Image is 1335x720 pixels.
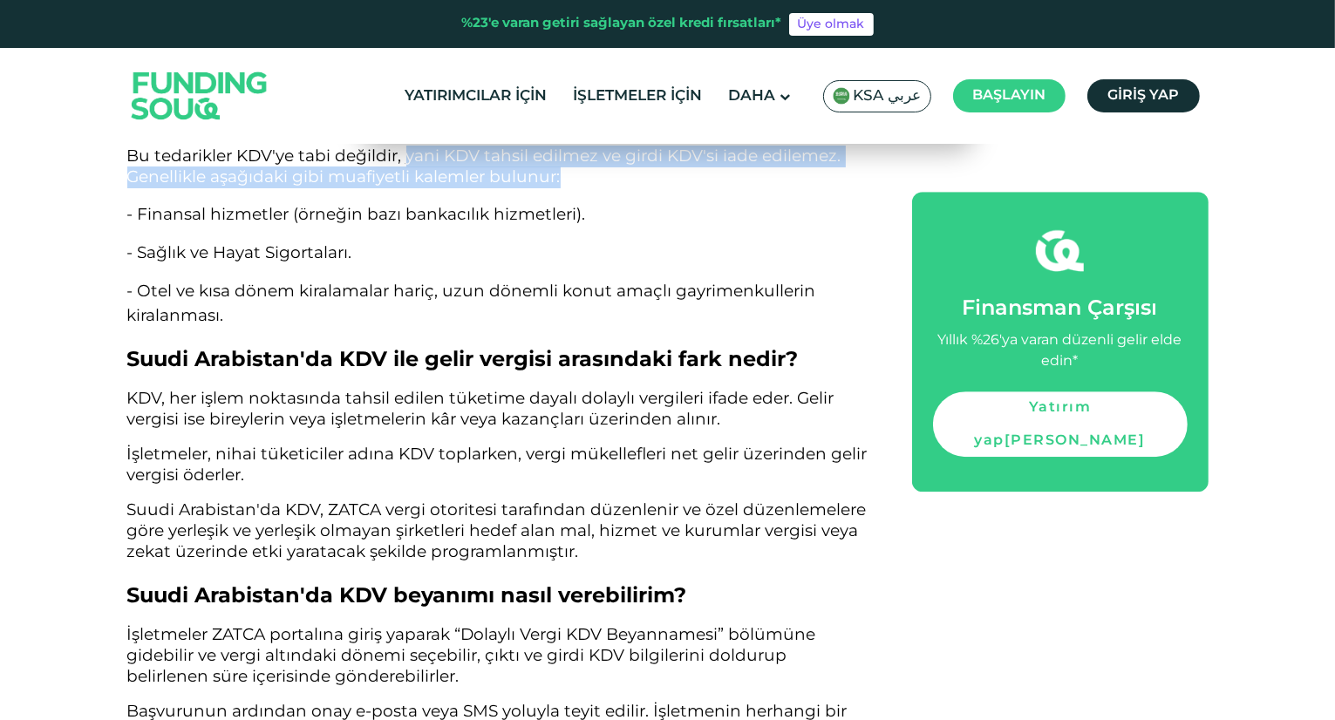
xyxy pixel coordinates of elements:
[975,401,1146,446] font: Yatırım yap[PERSON_NAME]
[127,281,816,325] font: - Otel ve kısa dönem kiralamalar hariç, uzun dönemli konut amaçlı gayrimenkullerin kiralanması.
[789,13,874,36] a: Üye olmak
[1107,89,1179,102] font: Giriş yap
[1087,79,1200,112] a: Giriş yap
[127,582,687,608] font: Suudi Arabistan'da KDV beyanımı nasıl verebilirim?
[114,51,285,139] img: Logo
[798,19,865,31] font: Üye olmak
[127,242,352,262] font: - Sağlık ve Hayat Sigortaları.
[854,89,922,104] font: KSA عربي
[933,391,1188,457] a: Yatırım yap[PERSON_NAME]
[405,89,548,104] font: Yatırımcılar İçin
[401,82,552,111] a: Yatırımcılar İçin
[729,89,776,104] font: Daha
[127,388,834,429] font: KDV, her işlem noktasında tahsil edilen tüketime dayalı dolaylı vergileri ifade eder. Gelir vergi...
[1036,227,1084,275] img: fsicon
[574,89,703,104] font: İşletmeler İçin
[127,146,841,187] font: Bu tedarikler KDV'ye tabi değildir, yani KDV tahsil edilmez ve girdi KDV'si iade edilemez. Genell...
[938,334,1182,368] font: Yıllık %26'ya varan düzenli gelir elde edin*
[127,204,586,224] font: - Finansal hizmetler (örneğin bazı bankacılık hizmetleri).
[972,89,1046,102] font: Başlayın
[127,346,799,371] font: Suudi Arabistan'da KDV ile gelir vergisi arasındaki fark nedir?
[127,624,816,686] font: İşletmeler ZATCA portalına giriş yaparak “Dolaylı Vergi KDV Beyannamesi” bölümüne gidebilir ve ve...
[833,87,850,105] img: Güney Afrika Bayrağı
[127,499,867,561] font: Suudi Arabistan'da KDV, ZATCA vergi otoritesi tarafından düzenlenir ve özel düzenlemelere göre ye...
[963,299,1158,319] font: Finansman Çarşısı
[127,444,868,485] font: İşletmeler, nihai tüketiciler adına KDV toplarken, vergi mükellefleri net gelir üzerinden gelir v...
[462,17,782,30] font: %23'e varan getiri sağlayan özel kredi fırsatları*
[569,82,707,111] a: İşletmeler İçin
